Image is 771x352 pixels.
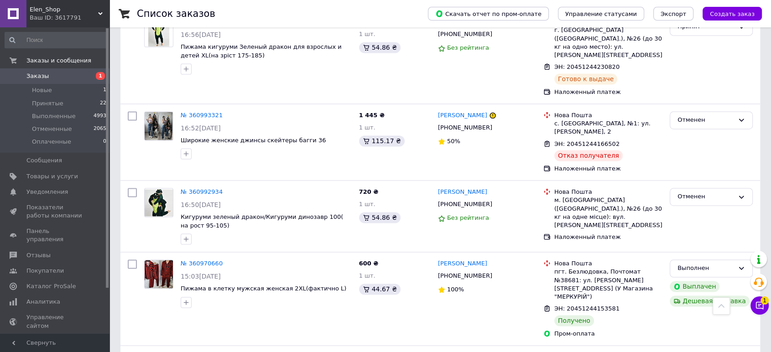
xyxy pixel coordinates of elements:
[359,212,401,223] div: 54.86 ₴
[436,198,494,210] div: [PHONE_NUMBER]
[103,86,106,94] span: 1
[554,119,662,136] div: с. [GEOGRAPHIC_DATA], №1: ул. [PERSON_NAME], 2
[438,111,487,120] a: [PERSON_NAME]
[181,137,326,144] a: Широкие женские джинсы скейтеры багги 36
[710,10,755,17] span: Создать заказ
[693,10,762,17] a: Создать заказ
[438,188,487,197] a: [PERSON_NAME]
[428,7,549,21] button: Скачать отчет по пром-оплате
[26,156,62,165] span: Сообщения
[181,124,221,132] span: 16:52[DATE]
[26,172,78,181] span: Товары и услуги
[554,259,662,268] div: Нова Пошта
[144,188,173,217] a: Фото товару
[30,14,109,22] div: Ваш ID: 3617791
[32,86,52,94] span: Новые
[94,112,106,120] span: 4993
[554,188,662,196] div: Нова Пошта
[436,270,494,282] div: [PHONE_NUMBER]
[447,44,489,51] span: Без рейтинга
[554,315,594,326] div: Получено
[359,201,375,207] span: 1 шт.
[32,112,76,120] span: Выполненные
[144,111,173,140] a: Фото товару
[26,298,60,306] span: Аналитика
[137,8,215,19] h1: Список заказов
[359,188,379,195] span: 720 ₴
[181,31,221,38] span: 16:56[DATE]
[94,125,106,133] span: 2065
[181,285,346,292] a: Пижама в клетку мужская женская 2XL(фактично L)
[554,88,662,96] div: Наложенный платеж
[359,42,401,53] div: 54.86 ₴
[554,111,662,119] div: Нова Пошта
[145,112,173,140] img: Фото товару
[653,7,693,21] button: Экспорт
[5,32,107,48] input: Поиск
[554,73,617,84] div: Готово к выдаче
[554,330,662,338] div: Пром-оплата
[447,214,489,221] span: Без рейтинга
[558,7,644,21] button: Управление статусами
[26,57,91,65] span: Заказы и сообщения
[26,227,84,243] span: Панель управления
[32,99,63,108] span: Принятые
[447,138,460,145] span: 50%
[103,138,106,146] span: 0
[359,284,401,295] div: 44.67 ₴
[554,165,662,173] div: Наложенный платеж
[565,10,637,17] span: Управление статусами
[26,72,49,80] span: Заказы
[32,125,72,133] span: Отмененные
[181,43,342,59] a: Пижама кигуруми Зеленый дракон для взрослых и детей XL(на зріст 175-185)
[677,264,734,273] div: Выполнен
[359,272,375,279] span: 1 шт.
[435,10,542,18] span: Скачать отчет по пром-оплате
[703,7,762,21] button: Создать заказ
[144,259,173,289] a: Фото товару
[670,281,719,292] div: Выплачен
[26,282,76,290] span: Каталог ProSale
[359,260,379,267] span: 600 ₴
[554,26,662,59] div: г. [GEOGRAPHIC_DATA] ([GEOGRAPHIC_DATA].), №26 (до 30 кг на одно место): ул. [PERSON_NAME][STREET...
[554,63,620,70] span: ЭН: 20451244230820
[181,201,221,208] span: 16:50[DATE]
[554,305,620,312] span: ЭН: 20451244153581
[677,115,734,125] div: Отменен
[677,192,734,202] div: Отменен
[30,5,98,14] span: Elen_Shop
[32,138,71,146] span: Оплаченные
[554,140,620,147] span: ЭН: 20451244166502
[148,18,169,47] img: Фото товару
[181,260,223,267] a: № 360970660
[26,203,84,220] span: Показатели работы компании
[359,124,375,131] span: 1 шт.
[761,296,769,305] span: 1
[359,135,405,146] div: 115.17 ₴
[554,268,662,301] div: пгт. Безлюдовка, Почтомат №38681: ул. [PERSON_NAME][STREET_ADDRESS] (У Магазина "МЕРКУРІЙ")
[181,273,221,280] span: 15:03[DATE]
[96,72,105,80] span: 1
[26,267,64,275] span: Покупатели
[554,233,662,241] div: Наложенный платеж
[26,251,51,259] span: Отзывы
[26,313,84,330] span: Управление сайтом
[181,188,223,195] a: № 360992934
[181,213,343,229] a: Кигуруми зеленый дракон/Кигуруми динозавр 100( на рост 95-105)
[750,296,769,315] button: Чат с покупателем1
[661,10,686,17] span: Экспорт
[26,188,68,196] span: Уведомления
[181,112,223,119] a: № 360993321
[436,122,494,134] div: [PHONE_NUMBER]
[447,286,464,293] span: 100%
[554,196,662,229] div: м. [GEOGRAPHIC_DATA] ([GEOGRAPHIC_DATA].), №26 (до 30 кг на одне місце): вул. [PERSON_NAME][STREE...
[670,295,750,306] div: Дешевая доставка
[359,31,375,37] span: 1 шт.
[554,150,623,161] div: Отказ получателя
[438,259,487,268] a: [PERSON_NAME]
[436,28,494,40] div: [PHONE_NUMBER]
